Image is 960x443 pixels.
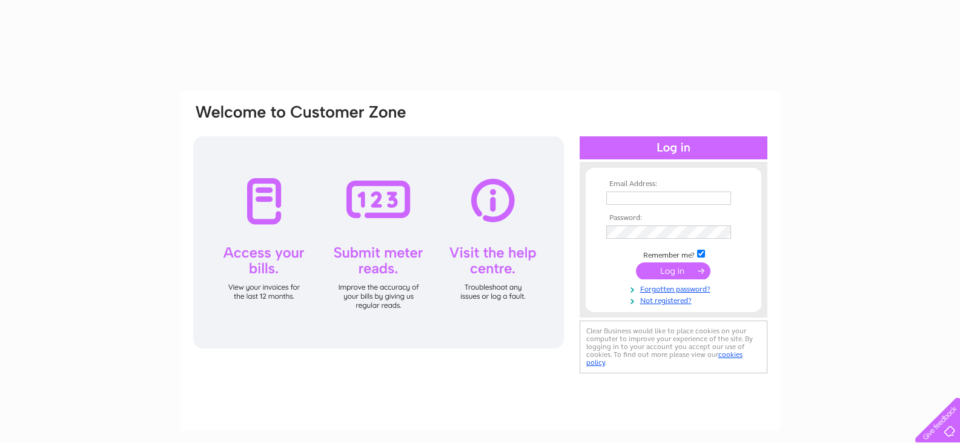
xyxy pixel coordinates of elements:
a: Forgotten password? [606,282,744,294]
th: Email Address: [603,180,744,188]
a: cookies policy [586,350,743,367]
div: Clear Business would like to place cookies on your computer to improve your experience of the sit... [580,321,767,373]
td: Remember me? [603,248,744,260]
input: Submit [636,262,710,279]
a: Not registered? [606,294,744,305]
th: Password: [603,214,744,222]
